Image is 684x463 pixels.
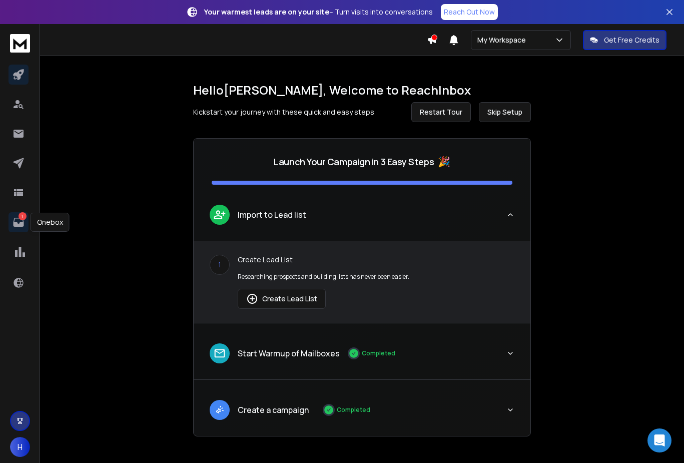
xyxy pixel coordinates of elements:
p: Reach Out Now [444,7,495,17]
img: lead [213,208,226,221]
p: – Turn visits into conversations [204,7,433,17]
img: lead [213,347,226,360]
img: lead [213,403,226,416]
img: lead [246,293,258,305]
p: Launch Your Campaign in 3 Easy Steps [274,155,434,169]
h1: Hello [PERSON_NAME] , Welcome to ReachInbox [193,82,531,98]
button: H [10,437,30,457]
div: 1 [210,255,230,275]
p: Completed [337,406,370,414]
button: Restart Tour [411,102,471,122]
p: Completed [362,349,395,357]
a: Reach Out Now [441,4,498,20]
span: Skip Setup [487,107,522,117]
p: Create Lead List [238,255,514,265]
button: leadStart Warmup of MailboxesCompleted [194,335,530,379]
a: 1 [9,212,29,232]
div: Open Intercom Messenger [647,428,671,452]
img: logo [10,34,30,53]
strong: Your warmest leads are on your site [204,7,329,17]
button: leadCreate a campaignCompleted [194,392,530,436]
p: My Workspace [477,35,530,45]
p: Start Warmup of Mailboxes [238,347,340,359]
p: Import to Lead list [238,209,306,221]
div: Onebox [31,213,70,232]
p: Create a campaign [238,404,309,416]
button: leadImport to Lead list [194,197,530,241]
button: Get Free Credits [583,30,666,50]
p: Get Free Credits [604,35,659,45]
span: 🎉 [438,155,450,169]
p: Researching prospects and building lists has never been easier. [238,273,514,281]
p: 1 [19,212,27,220]
div: leadImport to Lead list [194,241,530,323]
p: Kickstart your journey with these quick and easy steps [193,107,374,117]
button: Create Lead List [238,289,326,309]
button: Skip Setup [479,102,531,122]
